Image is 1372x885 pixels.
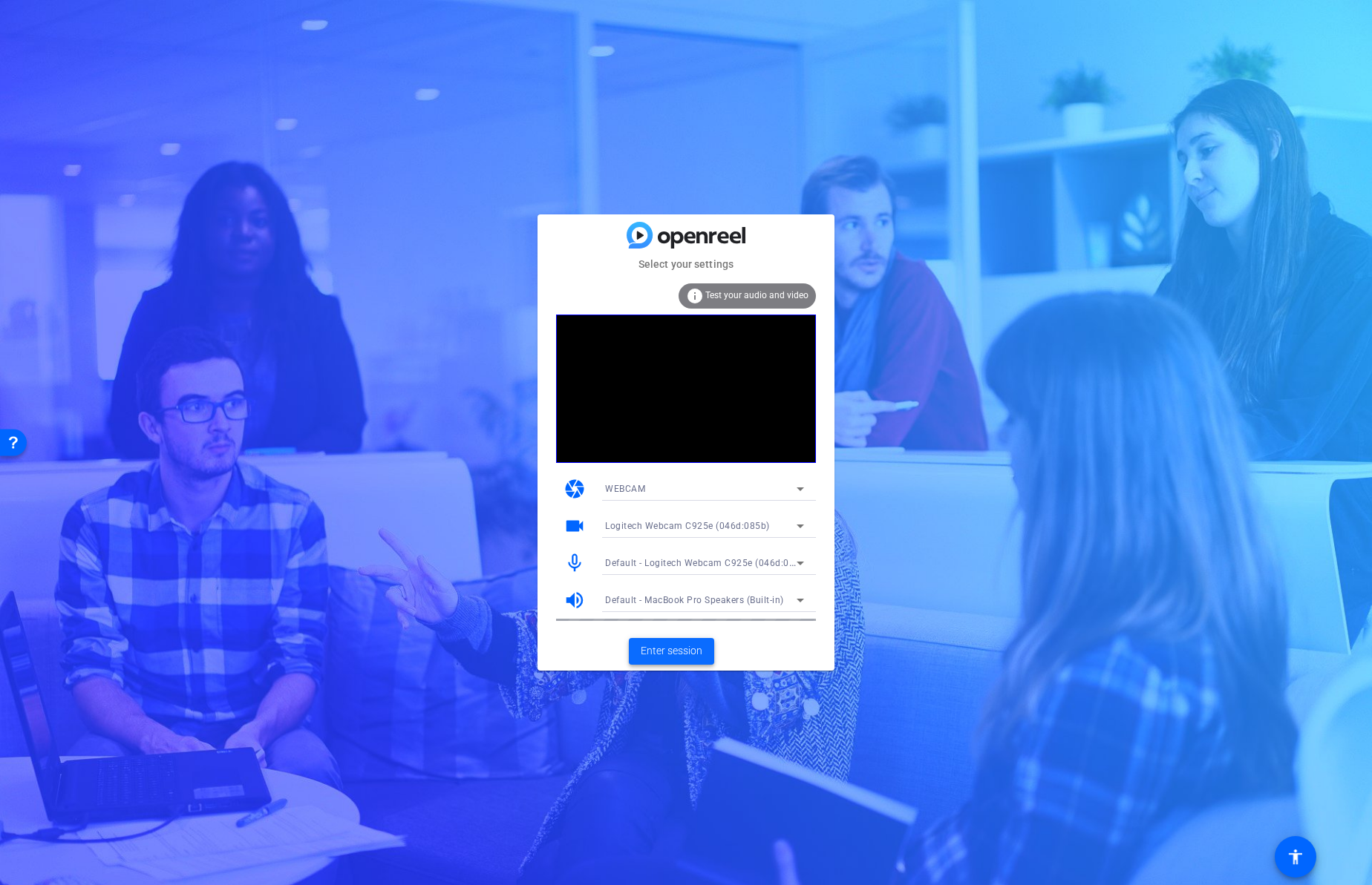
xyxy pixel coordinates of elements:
span: Default - MacBook Pro Speakers (Built-in) [605,595,784,605]
mat-card-subtitle: Select your settings [538,256,834,272]
span: WEBCAM [605,484,645,494]
span: Logitech Webcam C925e (046d:085b) [605,521,770,531]
mat-icon: volume_up [563,589,586,611]
mat-icon: info [686,287,704,305]
span: Enter session [641,643,702,659]
mat-icon: accessibility [1287,848,1304,866]
button: Enter session [629,638,714,665]
mat-icon: videocam [563,515,586,537]
span: Test your audio and video [705,290,808,300]
span: Default - Logitech Webcam C925e (046d:085b) [605,556,809,568]
img: blue-gradient.svg [627,222,745,248]
mat-icon: camera [563,478,586,500]
mat-icon: mic_none [563,552,586,574]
